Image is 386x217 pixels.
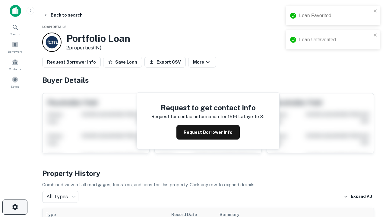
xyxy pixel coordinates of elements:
p: 2 properties (IN) [66,44,130,52]
span: Saved [11,84,20,89]
div: Loan Favorited! [299,12,372,19]
button: close [373,8,378,14]
h4: Property History [42,168,374,179]
button: More [188,57,216,68]
div: Loan Unfavorited [299,36,372,43]
button: Save Loan [103,57,142,68]
button: Request Borrower Info [176,125,240,140]
img: capitalize-icon.png [10,5,21,17]
h4: Request to get contact info [151,102,265,113]
p: 1516 lafayette st [228,113,265,120]
button: Back to search [41,10,85,20]
h4: Buyer Details [42,75,374,86]
a: Borrowers [2,39,28,55]
div: All Types [42,191,78,203]
span: Search [10,32,20,36]
span: Loan Details [42,25,67,29]
a: Saved [2,74,28,90]
button: close [373,33,378,38]
iframe: Chat Widget [356,169,386,198]
a: Contacts [2,56,28,73]
button: Expand All [342,192,374,201]
a: Search [2,21,28,38]
button: Export CSV [144,57,186,68]
p: Request for contact information for [151,113,226,120]
span: Borrowers [8,49,22,54]
h3: Portfolio Loan [66,33,130,44]
p: Combined view of all mortgages, transfers, and liens for this property. Click any row to expand d... [42,181,374,188]
span: Contacts [9,67,21,71]
button: Request Borrower Info [42,57,101,68]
